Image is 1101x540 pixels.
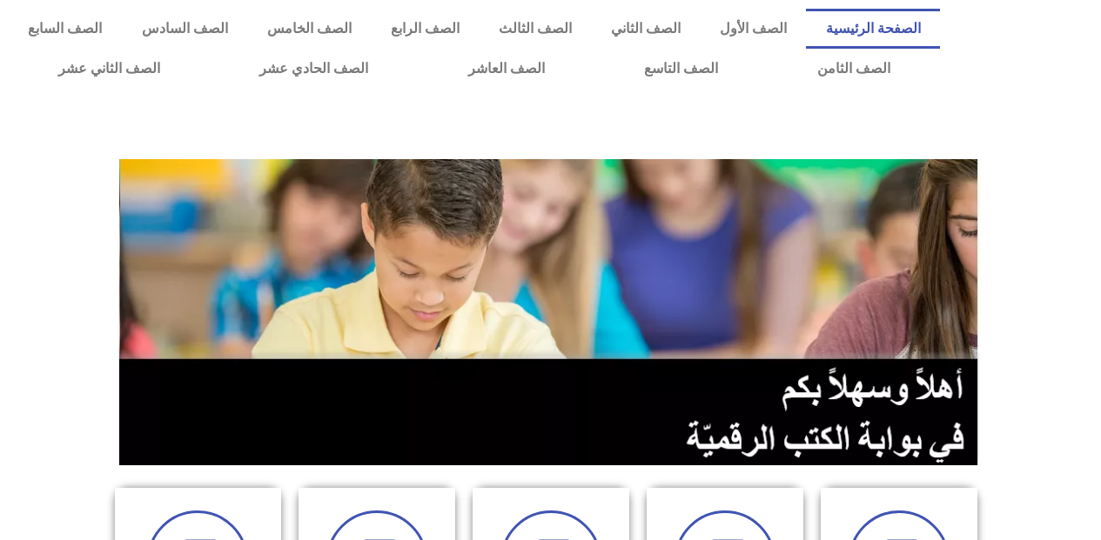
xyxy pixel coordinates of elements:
[591,9,700,49] a: الصف الثاني
[768,49,940,89] a: الصف الثامن
[479,9,591,49] a: الصف الثالث
[9,49,210,89] a: الصف الثاني عشر
[594,49,768,89] a: الصف التاسع
[9,9,122,49] a: الصف السابع
[210,49,418,89] a: الصف الحادي عشر
[419,49,594,89] a: الصف العاشر
[700,9,806,49] a: الصف الأول
[247,9,371,49] a: الصف الخامس
[122,9,247,49] a: الصف السادس
[371,9,479,49] a: الصف الرابع
[806,9,940,49] a: الصفحة الرئيسية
